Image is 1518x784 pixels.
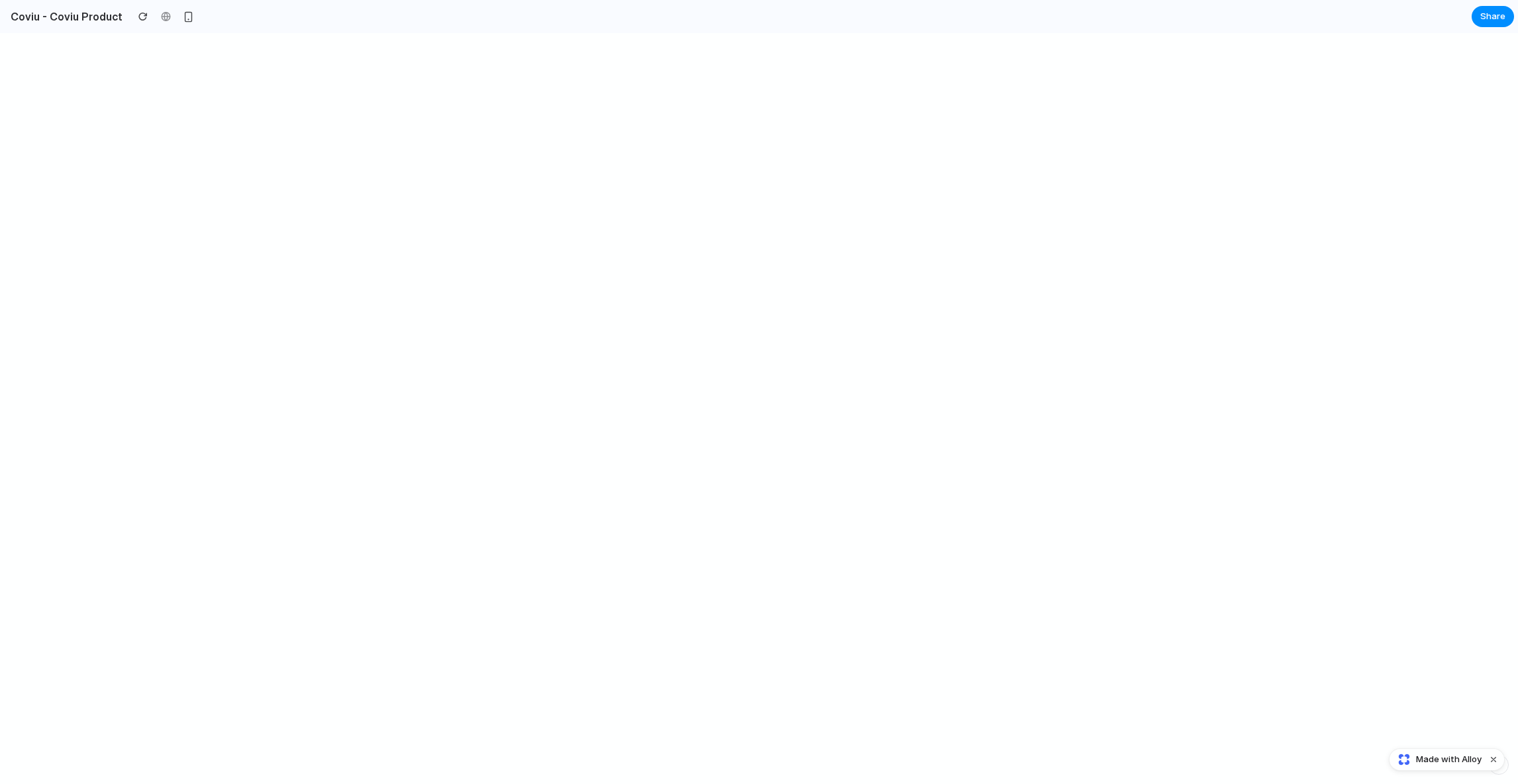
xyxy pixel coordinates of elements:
button: Share [1472,6,1514,27]
a: Made with Alloy [1390,753,1483,766]
button: Dismiss watermark [1486,752,1501,767]
h2: Coviu - Coviu Product [5,9,123,24]
span: Share [1480,10,1505,23]
span: Made with Alloy [1416,753,1482,766]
